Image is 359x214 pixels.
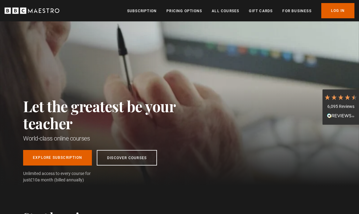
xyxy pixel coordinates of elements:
[97,150,157,166] a: Discover Courses
[23,134,203,143] h1: World-class online courses
[321,3,354,18] a: Log In
[322,89,359,125] div: 6,095 ReviewsRead All Reviews
[23,150,92,166] a: Explore Subscription
[166,8,202,14] a: Pricing Options
[23,170,105,183] span: Unlimited access to every course for just a month (billed annually)
[212,8,239,14] a: All Courses
[127,8,157,14] a: Subscription
[30,177,37,182] span: £10
[282,8,311,14] a: For business
[324,94,357,101] div: 4.7 Stars
[5,6,59,15] svg: BBC Maestro
[327,113,354,118] img: REVIEWS.io
[249,8,273,14] a: Gift Cards
[127,3,354,18] nav: Primary
[324,113,357,120] div: Read All Reviews
[23,98,203,132] h2: Let the greatest be your teacher
[324,104,357,110] div: 6,095 Reviews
